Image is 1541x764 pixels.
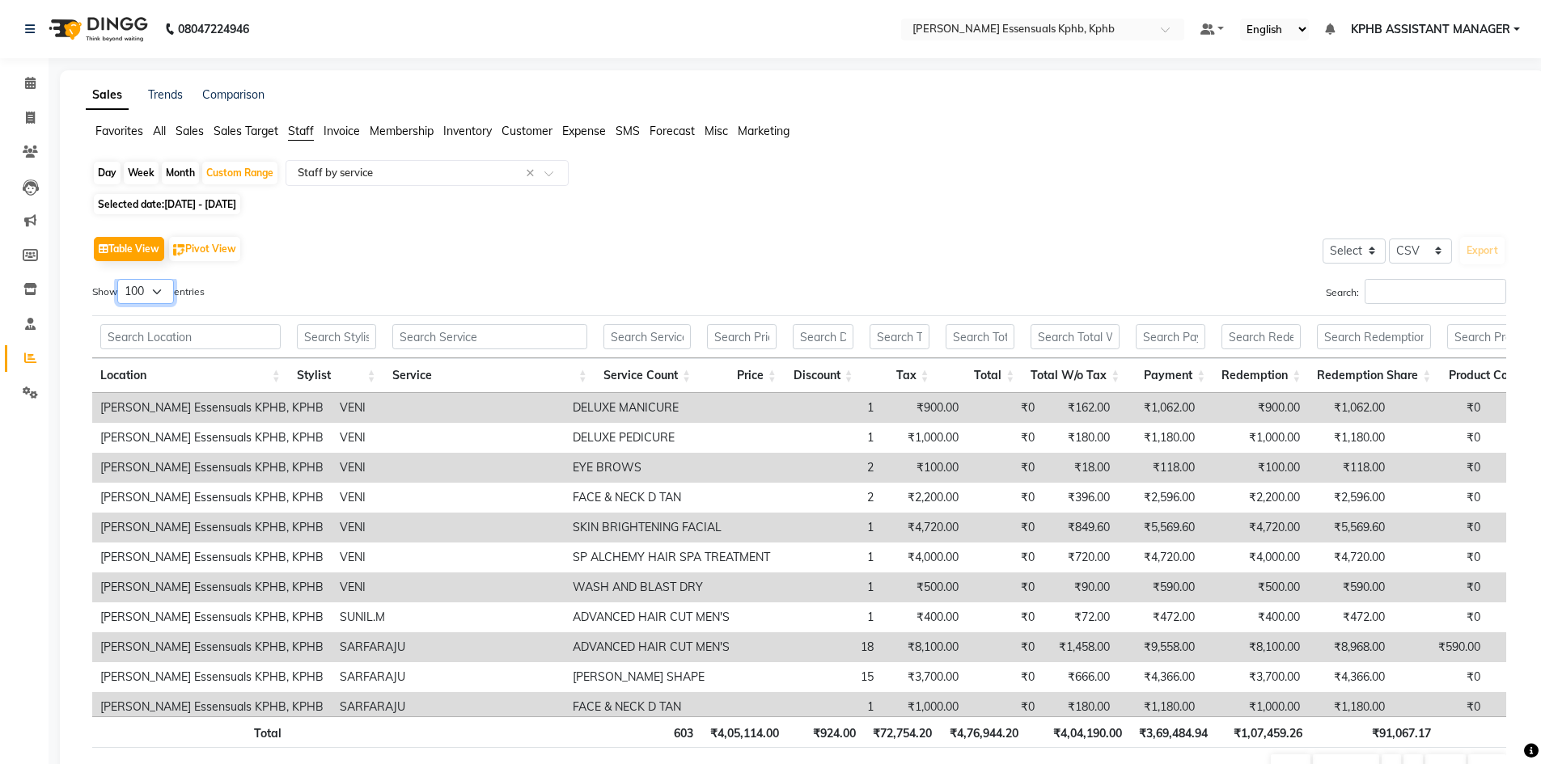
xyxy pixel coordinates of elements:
[94,237,164,261] button: Table View
[707,324,777,349] input: Search Price
[1393,602,1488,632] td: ₹0
[778,572,882,602] td: 1
[1043,662,1118,692] td: ₹666.00
[882,572,967,602] td: ₹500.00
[699,358,785,393] th: Price: activate to sort column ascending
[1043,453,1118,483] td: ₹18.00
[92,513,332,542] td: [PERSON_NAME] Essensuals KPHB, KPHB
[332,513,565,542] td: VENI
[169,237,240,261] button: Pivot View
[202,162,277,184] div: Custom Range
[1308,393,1393,423] td: ₹1,062.00
[1393,393,1488,423] td: ₹0
[332,483,565,513] td: VENI
[1351,21,1510,38] span: KPHB ASSISTANT MANAGER
[967,632,1043,662] td: ₹0
[1118,542,1203,572] td: ₹4,720.00
[1130,716,1216,748] th: ₹3,69,484.94
[92,542,332,572] td: [PERSON_NAME] Essensuals KPHB, KPHB
[738,124,790,138] span: Marketing
[1118,692,1203,722] td: ₹1,180.00
[565,513,778,542] td: SKIN BRIGHTENING FACIAL
[1118,393,1203,423] td: ₹1,062.00
[1460,237,1505,264] button: Export
[882,542,967,572] td: ₹4,000.00
[164,198,236,210] span: [DATE] - [DATE]
[95,124,143,138] span: Favorites
[1022,358,1128,393] th: Total W/o Tax: activate to sort column ascending
[778,692,882,722] td: 1
[92,692,332,722] td: [PERSON_NAME] Essensuals KPHB, KPHB
[502,124,552,138] span: Customer
[793,324,853,349] input: Search Discount
[324,124,360,138] span: Invoice
[967,453,1043,483] td: ₹0
[1118,632,1203,662] td: ₹9,558.00
[785,358,862,393] th: Discount: activate to sort column ascending
[1308,483,1393,513] td: ₹2,596.00
[1393,572,1488,602] td: ₹0
[1216,716,1310,748] th: ₹1,07,459.26
[443,124,492,138] span: Inventory
[882,483,967,513] td: ₹2,200.00
[332,393,565,423] td: VENI
[332,453,565,483] td: VENI
[1128,358,1213,393] th: Payment: activate to sort column ascending
[938,358,1023,393] th: Total: activate to sort column ascending
[153,124,166,138] span: All
[1439,716,1538,748] th: ₹0
[598,716,701,748] th: 603
[967,513,1043,542] td: ₹0
[1118,572,1203,602] td: ₹590.00
[1203,542,1308,572] td: ₹4,000.00
[92,483,332,513] td: [PERSON_NAME] Essensuals KPHB, KPHB
[178,6,249,52] b: 08047224946
[565,453,778,483] td: EYE BROWS
[1308,513,1393,542] td: ₹5,569.60
[1043,602,1118,632] td: ₹72.00
[1308,542,1393,572] td: ₹4,720.00
[148,87,183,102] a: Trends
[565,423,778,453] td: DELUXE PEDICURE
[370,124,434,138] span: Membership
[778,393,882,423] td: 1
[778,662,882,692] td: 15
[864,716,940,748] th: ₹72,754.20
[967,542,1043,572] td: ₹0
[392,324,587,349] input: Search Service
[882,692,967,722] td: ₹1,000.00
[92,393,332,423] td: [PERSON_NAME] Essensuals KPHB, KPHB
[1213,358,1309,393] th: Redemption: activate to sort column ascending
[778,483,882,513] td: 2
[778,513,882,542] td: 1
[1308,662,1393,692] td: ₹4,366.00
[1203,453,1308,483] td: ₹100.00
[162,162,199,184] div: Month
[565,692,778,722] td: FACE & NECK D TAN
[882,662,967,692] td: ₹3,700.00
[778,423,882,453] td: 1
[117,279,174,304] select: Showentries
[289,358,384,393] th: Stylist: activate to sort column ascending
[1393,423,1488,453] td: ₹0
[882,393,967,423] td: ₹900.00
[967,572,1043,602] td: ₹0
[332,423,565,453] td: VENI
[332,692,565,722] td: SARFARAJU
[701,716,787,748] th: ₹4,05,114.00
[92,572,332,602] td: [PERSON_NAME] Essensuals KPHB, KPHB
[1203,423,1308,453] td: ₹1,000.00
[1118,483,1203,513] td: ₹2,596.00
[967,692,1043,722] td: ₹0
[650,124,695,138] span: Forecast
[332,602,565,632] td: SUNIL.M
[1308,692,1393,722] td: ₹1,180.00
[1118,453,1203,483] td: ₹118.00
[862,358,938,393] th: Tax: activate to sort column ascending
[616,124,640,138] span: SMS
[1317,324,1431,349] input: Search Redemption Share
[1393,513,1488,542] td: ₹0
[1043,632,1118,662] td: ₹1,458.00
[332,572,565,602] td: VENI
[332,542,565,572] td: VENI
